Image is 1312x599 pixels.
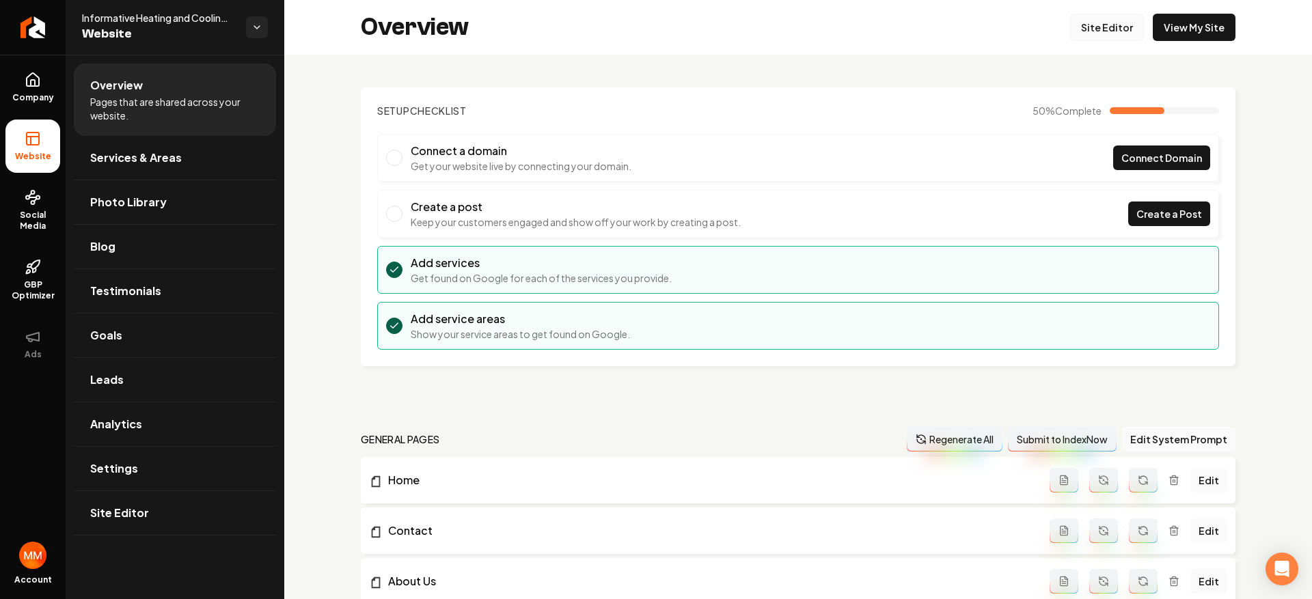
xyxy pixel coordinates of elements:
p: Keep your customers engaged and show off your work by creating a post. [411,215,741,229]
h2: Checklist [377,104,467,117]
a: Settings [74,447,276,490]
span: Settings [90,460,138,477]
a: Contact [369,523,1050,539]
span: GBP Optimizer [5,279,60,301]
a: Edit [1190,468,1227,492]
div: Open Intercom Messenger [1266,553,1298,585]
span: Leads [90,372,124,388]
button: Edit System Prompt [1122,427,1235,451]
p: Get your website live by connecting your domain. [411,159,631,173]
a: About Us [369,573,1050,589]
span: Goals [90,327,122,344]
span: Create a Post [1136,207,1202,221]
a: Blog [74,225,276,268]
span: Connect Domain [1121,151,1202,165]
span: Blog [90,238,115,255]
span: Services & Areas [90,150,182,166]
p: Show your service areas to get found on Google. [411,327,630,341]
button: Submit to IndexNow [1008,427,1117,451]
a: Testimonials [74,269,276,313]
span: Ads [19,349,47,360]
span: Photo Library [90,194,167,210]
span: Setup [377,105,410,117]
span: Social Media [5,210,60,232]
span: Overview [90,77,143,94]
button: Ads [5,318,60,371]
h3: Connect a domain [411,143,631,159]
span: Analytics [90,416,142,432]
span: Website [10,151,57,162]
button: Open user button [19,542,46,569]
button: Add admin page prompt [1050,569,1078,594]
a: Create a Post [1128,201,1210,226]
button: Regenerate All [907,427,1002,451]
h2: general pages [361,432,440,446]
span: Company [7,92,59,103]
a: Social Media [5,178,60,242]
img: Rebolt Logo [20,16,46,38]
a: Connect Domain [1113,145,1210,170]
span: Testimonials [90,283,161,299]
h2: Overview [361,14,469,41]
a: Home [369,472,1050,488]
span: Pages that are shared across your website. [90,95,260,122]
a: View My Site [1153,14,1235,41]
a: Company [5,61,60,114]
a: Photo Library [74,180,276,224]
a: GBP Optimizer [5,248,60,312]
a: Site Editor [74,491,276,535]
span: Account [14,574,52,585]
span: 50 % [1033,104,1102,117]
a: Services & Areas [74,136,276,180]
a: Edit [1190,518,1227,543]
a: Goals [74,314,276,357]
span: Site Editor [90,505,149,521]
span: Informative Heating and Cooling Solutions LLC [82,11,235,25]
span: Complete [1055,105,1102,117]
h3: Create a post [411,199,741,215]
p: Get found on Google for each of the services you provide. [411,271,672,285]
a: Leads [74,358,276,402]
button: Add admin page prompt [1050,518,1078,543]
a: Edit [1190,569,1227,594]
a: Site Editor [1069,14,1145,41]
button: Add admin page prompt [1050,468,1078,492]
h3: Add services [411,255,672,271]
a: Analytics [74,402,276,446]
h3: Add service areas [411,311,630,327]
span: Website [82,25,235,44]
img: Matthew Meyer [19,542,46,569]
